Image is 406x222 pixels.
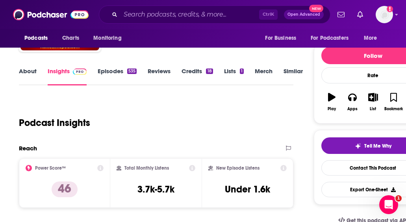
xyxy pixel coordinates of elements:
[182,67,213,85] a: Credits18
[19,67,37,85] a: About
[363,88,383,116] button: List
[354,8,366,21] a: Show notifications dropdown
[265,33,296,44] span: For Business
[358,31,387,46] button: open menu
[19,117,90,129] h1: Podcast Insights
[376,6,393,23] button: Show profile menu
[137,183,174,195] h3: 3.7k-5.7k
[260,31,306,46] button: open menu
[383,88,404,116] button: Bookmark
[19,31,58,46] button: open menu
[376,6,393,23] span: Logged in as rpearson
[342,88,363,116] button: Apps
[225,183,270,195] h3: Under 1.6k
[370,107,376,111] div: List
[62,33,79,44] span: Charts
[328,107,336,111] div: Play
[57,31,84,46] a: Charts
[364,143,391,149] span: Tell Me Why
[24,33,48,44] span: Podcasts
[148,67,171,85] a: Reviews
[384,107,403,111] div: Bookmark
[287,13,320,17] span: Open Advanced
[98,67,137,85] a: Episodes535
[364,33,377,44] span: More
[240,68,244,74] div: 1
[347,107,358,111] div: Apps
[379,195,398,214] iframe: Intercom live chat
[93,33,121,44] span: Monitoring
[206,68,213,74] div: 18
[52,181,78,197] p: 46
[311,33,349,44] span: For Podcasters
[35,165,66,171] h2: Power Score™
[309,5,323,12] span: New
[124,165,169,171] h2: Total Monthly Listens
[321,88,342,116] button: Play
[224,67,244,85] a: Lists1
[121,8,259,21] input: Search podcasts, credits, & more...
[88,31,132,46] button: open menu
[48,67,87,85] a: InsightsPodchaser Pro
[13,7,89,22] img: Podchaser - Follow, Share and Rate Podcasts
[334,8,348,21] a: Show notifications dropdown
[19,144,37,152] h2: Reach
[395,195,402,202] span: 1
[284,10,324,19] button: Open AdvancedNew
[216,165,260,171] h2: New Episode Listens
[306,31,360,46] button: open menu
[376,6,393,23] img: User Profile
[355,143,361,149] img: tell me why sparkle
[259,9,278,20] span: Ctrl K
[73,68,87,75] img: Podchaser Pro
[255,67,273,85] a: Merch
[127,68,137,74] div: 535
[284,67,303,85] a: Similar
[99,6,330,24] div: Search podcasts, credits, & more...
[387,6,393,12] svg: Add a profile image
